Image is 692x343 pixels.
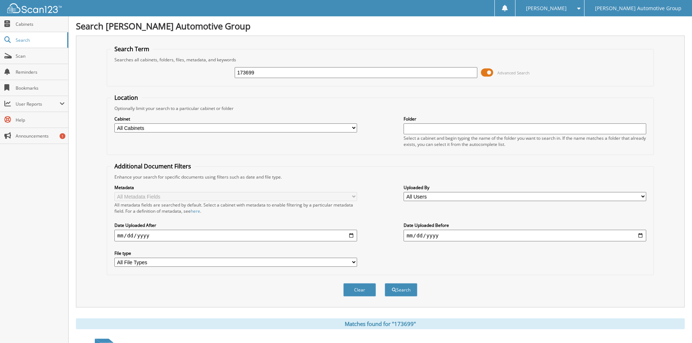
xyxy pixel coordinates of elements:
[114,222,357,228] label: Date Uploaded After
[343,283,376,297] button: Clear
[404,116,646,122] label: Folder
[7,3,62,13] img: scan123-logo-white.svg
[114,202,357,214] div: All metadata fields are searched by default. Select a cabinet with metadata to enable filtering b...
[114,230,357,241] input: start
[16,37,64,43] span: Search
[111,57,650,63] div: Searches all cabinets, folders, files, metadata, and keywords
[114,116,357,122] label: Cabinet
[16,101,60,107] span: User Reports
[60,133,65,139] div: 1
[111,174,650,180] div: Enhance your search for specific documents using filters such as date and file type.
[404,222,646,228] label: Date Uploaded Before
[526,6,567,11] span: [PERSON_NAME]
[16,69,65,75] span: Reminders
[76,20,685,32] h1: Search [PERSON_NAME] Automotive Group
[114,250,357,256] label: File type
[111,162,195,170] legend: Additional Document Filters
[404,184,646,191] label: Uploaded By
[16,133,65,139] span: Announcements
[114,184,357,191] label: Metadata
[404,230,646,241] input: end
[111,45,153,53] legend: Search Term
[16,21,65,27] span: Cabinets
[111,94,142,102] legend: Location
[111,105,650,111] div: Optionally limit your search to a particular cabinet or folder
[404,135,646,147] div: Select a cabinet and begin typing the name of the folder you want to search in. If the name match...
[497,70,530,75] span: Advanced Search
[385,283,417,297] button: Search
[16,53,65,59] span: Scan
[16,117,65,123] span: Help
[191,208,200,214] a: here
[16,85,65,91] span: Bookmarks
[76,318,685,329] div: Matches found for "173699"
[595,6,681,11] span: [PERSON_NAME] Automotive Group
